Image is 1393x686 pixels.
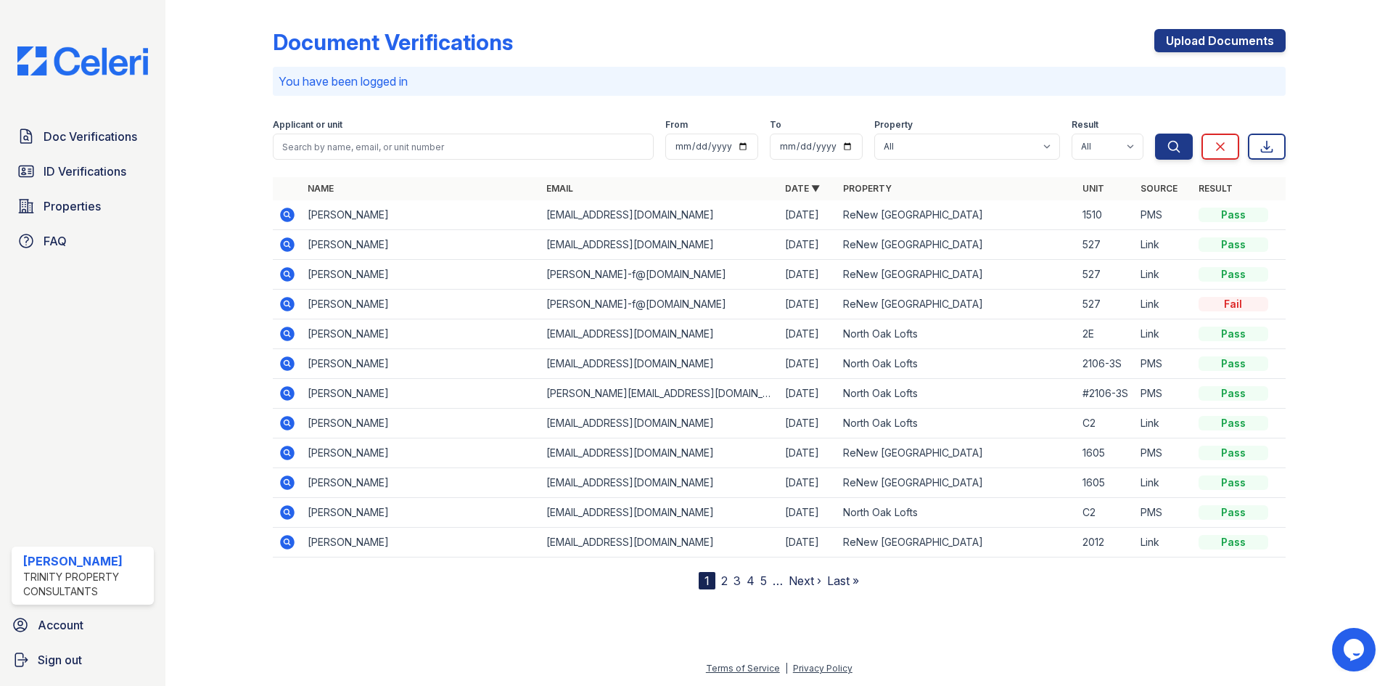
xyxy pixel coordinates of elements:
td: [EMAIL_ADDRESS][DOMAIN_NAME] [541,349,779,379]
td: [DATE] [779,528,837,558]
td: [DATE] [779,438,837,468]
td: Link [1135,528,1193,558]
td: C2 [1077,498,1135,528]
td: 527 [1077,260,1135,290]
a: Terms of Service [706,663,780,674]
td: [EMAIL_ADDRESS][DOMAIN_NAME] [541,200,779,230]
td: Link [1135,319,1193,349]
a: Upload Documents [1154,29,1286,52]
td: [PERSON_NAME]-f@[DOMAIN_NAME] [541,260,779,290]
td: 527 [1077,230,1135,260]
td: [DATE] [779,409,837,438]
label: From [665,119,688,131]
a: Doc Verifications [12,122,154,151]
div: Pass [1199,327,1268,341]
a: FAQ [12,226,154,256]
p: You have been logged in [279,73,1280,90]
a: 5 [760,573,767,588]
td: [PERSON_NAME]-f@[DOMAIN_NAME] [541,290,779,319]
td: [PERSON_NAME] [302,468,541,498]
td: 2106-3S [1077,349,1135,379]
td: [DATE] [779,319,837,349]
td: ReNew [GEOGRAPHIC_DATA] [837,200,1076,230]
td: [EMAIL_ADDRESS][DOMAIN_NAME] [541,319,779,349]
a: 4 [747,573,755,588]
td: [PERSON_NAME] [302,230,541,260]
iframe: chat widget [1332,628,1378,671]
label: Property [874,119,913,131]
span: Sign out [38,651,82,669]
td: [PERSON_NAME][EMAIL_ADDRESS][DOMAIN_NAME] [541,379,779,409]
div: Pass [1199,356,1268,371]
label: To [770,119,781,131]
td: North Oak Lofts [837,409,1076,438]
td: Link [1135,230,1193,260]
div: Pass [1199,535,1268,550]
td: [PERSON_NAME] [302,379,541,409]
td: North Oak Lofts [837,498,1076,528]
span: … [773,572,783,589]
td: [EMAIL_ADDRESS][DOMAIN_NAME] [541,438,779,468]
td: [EMAIL_ADDRESS][DOMAIN_NAME] [541,409,779,438]
td: [DATE] [779,260,837,290]
td: [EMAIL_ADDRESS][DOMAIN_NAME] [541,498,779,528]
td: [EMAIL_ADDRESS][DOMAIN_NAME] [541,230,779,260]
a: Last » [827,573,859,588]
div: 1 [699,572,715,589]
td: North Oak Lofts [837,319,1076,349]
td: [PERSON_NAME] [302,200,541,230]
td: Link [1135,260,1193,290]
a: ID Verifications [12,157,154,186]
div: Pass [1199,446,1268,460]
td: 1605 [1077,468,1135,498]
span: FAQ [44,232,67,250]
td: [DATE] [779,468,837,498]
td: PMS [1135,349,1193,379]
td: [EMAIL_ADDRESS][DOMAIN_NAME] [541,468,779,498]
a: Email [546,183,573,194]
span: Account [38,616,83,634]
td: [DATE] [779,290,837,319]
a: Privacy Policy [793,663,852,674]
td: 2E [1077,319,1135,349]
td: [DATE] [779,200,837,230]
td: Link [1135,468,1193,498]
td: Link [1135,290,1193,319]
input: Search by name, email, or unit number [273,134,654,160]
div: | [785,663,788,674]
td: [DATE] [779,349,837,379]
td: [PERSON_NAME] [302,528,541,558]
a: Properties [12,192,154,221]
td: ReNew [GEOGRAPHIC_DATA] [837,468,1076,498]
td: PMS [1135,379,1193,409]
td: [PERSON_NAME] [302,349,541,379]
a: Sign out [6,645,160,674]
td: [PERSON_NAME] [302,260,541,290]
div: Pass [1199,237,1268,252]
a: Result [1199,183,1233,194]
td: [PERSON_NAME] [302,498,541,528]
div: Pass [1199,505,1268,520]
a: 2 [721,573,728,588]
span: Properties [44,197,101,215]
td: 1605 [1077,438,1135,468]
div: Trinity Property Consultants [23,570,148,599]
td: #2106-3S [1077,379,1135,409]
label: Applicant or unit [273,119,342,131]
a: Property [843,183,892,194]
span: ID Verifications [44,163,126,180]
td: [PERSON_NAME] [302,409,541,438]
div: Pass [1199,386,1268,401]
td: [DATE] [779,379,837,409]
td: ReNew [GEOGRAPHIC_DATA] [837,290,1076,319]
img: CE_Logo_Blue-a8612792a0a2168367f1c8372b55b34899dd931a85d93a1a3d3e32e68fde9ad4.png [6,46,160,75]
a: 3 [734,573,741,588]
div: Document Verifications [273,29,513,55]
td: 1510 [1077,200,1135,230]
div: Pass [1199,267,1268,282]
td: ReNew [GEOGRAPHIC_DATA] [837,230,1076,260]
span: Doc Verifications [44,128,137,145]
td: 2012 [1077,528,1135,558]
a: Account [6,611,160,640]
